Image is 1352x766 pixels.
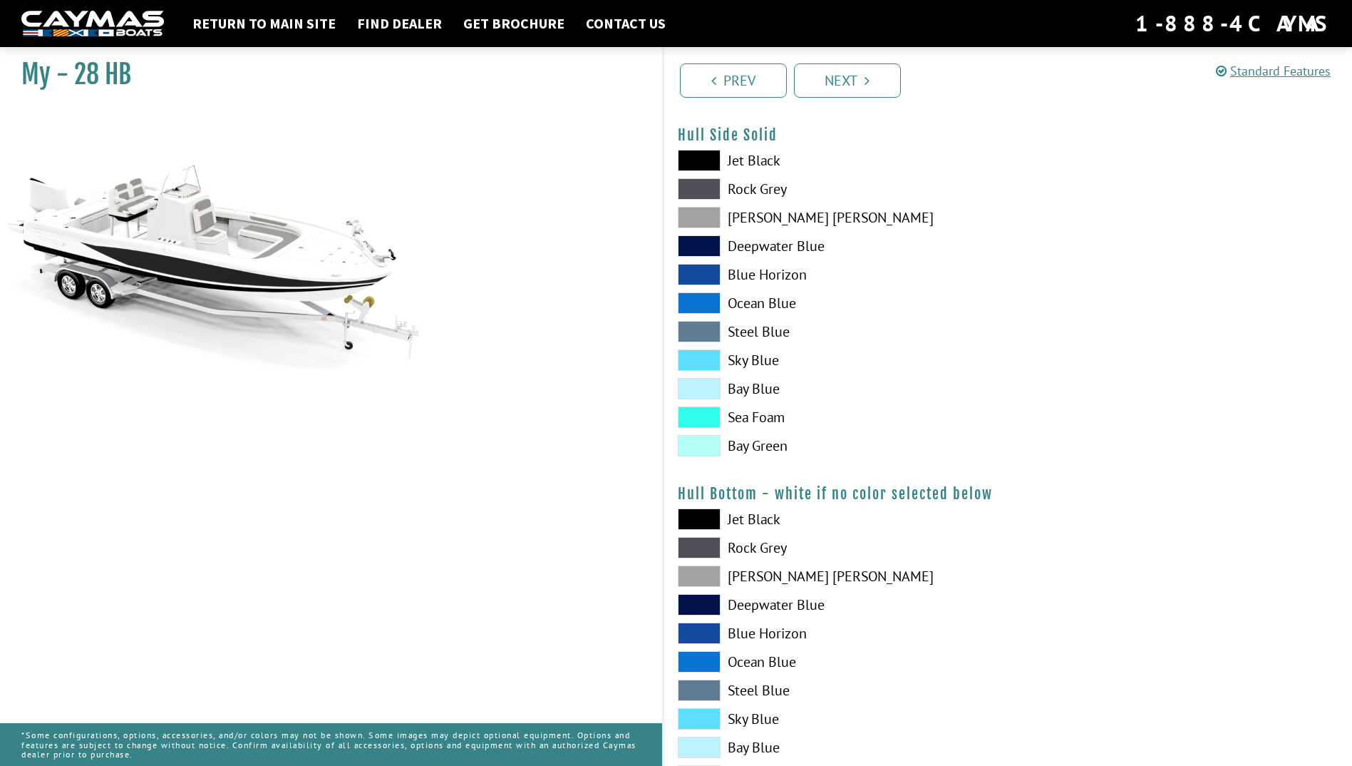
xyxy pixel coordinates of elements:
label: [PERSON_NAME] [PERSON_NAME] [678,207,994,228]
label: Blue Horizon [678,264,994,285]
label: Jet Black [678,150,994,171]
label: Sky Blue [678,349,994,371]
a: Next [794,63,901,98]
a: Get Brochure [456,14,572,33]
label: Deepwater Blue [678,235,994,257]
label: Steel Blue [678,680,994,701]
label: Jet Black [678,509,994,530]
label: Ocean Blue [678,292,994,314]
a: Contact Us [579,14,673,33]
label: Bay Blue [678,737,994,758]
p: *Some configurations, options, accessories, and/or colors may not be shown. Some images may depic... [21,723,641,766]
label: Rock Grey [678,537,994,558]
a: Find Dealer [350,14,449,33]
label: Blue Horizon [678,623,994,644]
a: Standard Features [1216,63,1331,79]
label: Sea Foam [678,407,994,428]
h4: Hull Side Solid [678,126,1338,144]
label: Deepwater Blue [678,594,994,616]
h4: Hull Bottom - white if no color selected below [678,485,1338,503]
label: Ocean Blue [678,651,994,673]
label: Bay Blue [678,378,994,399]
a: Prev [680,63,787,98]
label: Bay Green [678,435,994,456]
label: Sky Blue [678,708,994,730]
a: Return to main site [185,14,343,33]
label: Steel Blue [678,321,994,342]
h1: My - 28 HB [21,58,626,91]
label: [PERSON_NAME] [PERSON_NAME] [678,566,994,587]
label: Rock Grey [678,178,994,200]
img: white-logo-c9c8dbefe5ff5ceceb0f0178aa75bf4bb51f6bca0971e226c86eb53dfe498488.png [21,11,164,37]
div: 1-888-4CAYMAS [1135,8,1331,39]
